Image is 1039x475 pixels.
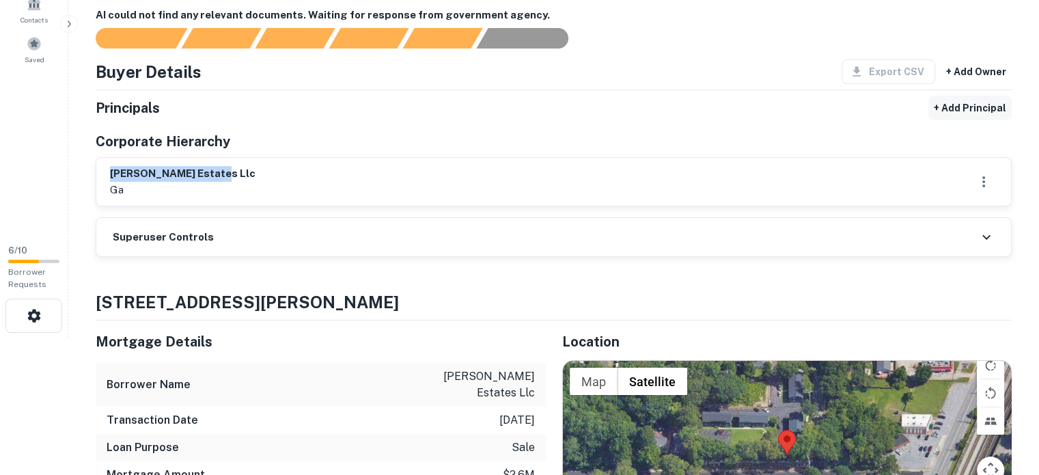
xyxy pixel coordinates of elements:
h5: Principals [96,98,160,118]
div: Sending borrower request to AI... [79,28,182,49]
h5: Location [562,331,1012,352]
button: + Add Principal [928,96,1012,120]
iframe: Chat Widget [971,366,1039,431]
span: Saved [25,54,44,65]
div: Principals found, still searching for contact information. This may take time... [402,28,482,49]
div: Documents found, AI parsing details... [255,28,335,49]
h4: Buyer Details [96,59,202,84]
button: Show satellite imagery [618,368,687,395]
h6: Superuser Controls [113,230,214,245]
div: Principals found, AI now looking for contact information... [329,28,408,49]
h5: Corporate Hierarchy [96,131,230,152]
span: Borrower Requests [8,267,46,289]
div: Your request is received and processing... [181,28,261,49]
p: ga [110,182,255,198]
h6: [PERSON_NAME] estates llc [110,166,255,182]
button: Show street map [570,368,618,395]
a: Saved [4,31,64,68]
span: 6 / 10 [8,245,27,256]
div: AI fulfillment process complete. [477,28,585,49]
span: Contacts [20,14,48,25]
h6: AI could not find any relevant documents. Waiting for response from government agency. [96,8,1012,23]
h4: [STREET_ADDRESS][PERSON_NAME] [96,290,1012,314]
h6: Borrower Name [107,377,191,393]
button: + Add Owner [941,59,1012,84]
p: sale [512,439,535,456]
h6: Transaction Date [107,412,198,429]
p: [PERSON_NAME] estates llc [412,368,535,401]
p: [DATE] [499,412,535,429]
h6: Loan Purpose [107,439,179,456]
h5: Mortgage Details [96,331,546,352]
